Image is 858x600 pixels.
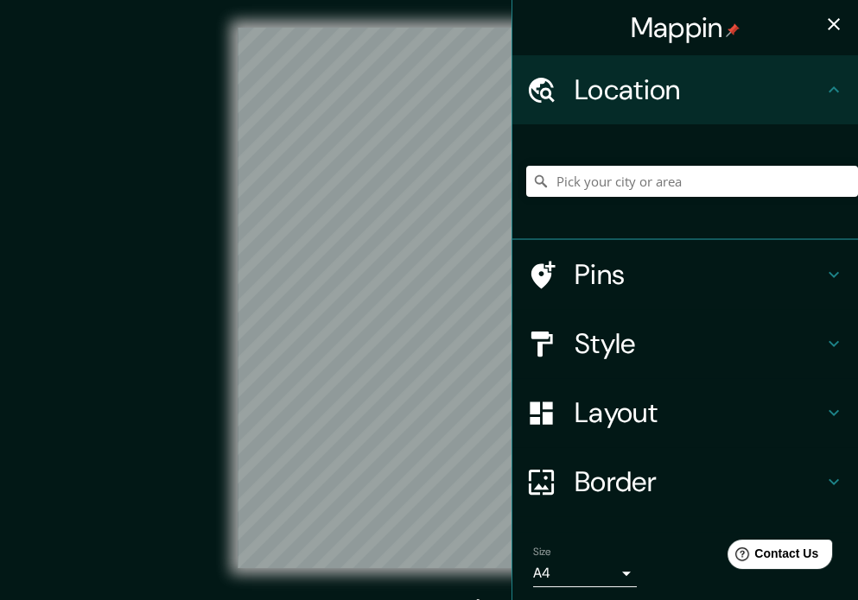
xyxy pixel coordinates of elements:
div: Pins [512,240,858,309]
img: pin-icon.png [726,23,740,37]
div: Location [512,55,858,124]
canvas: Map [238,28,620,568]
h4: Mappin [631,10,740,45]
h4: Style [575,326,823,361]
div: A4 [533,559,637,587]
div: Layout [512,378,858,447]
iframe: Help widget launcher [704,533,839,581]
h4: Pins [575,257,823,292]
h4: Location [575,73,823,107]
input: Pick your city or area [526,166,858,197]
h4: Layout [575,395,823,430]
label: Size [533,545,551,559]
div: Border [512,447,858,516]
div: Style [512,309,858,378]
h4: Border [575,464,823,499]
